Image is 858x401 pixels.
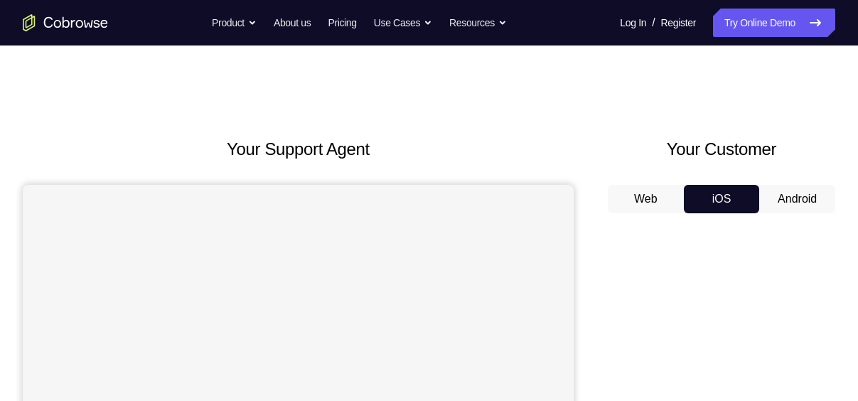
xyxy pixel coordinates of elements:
[212,9,257,37] button: Product
[713,9,835,37] a: Try Online Demo
[23,137,574,162] h2: Your Support Agent
[759,185,835,213] button: Android
[374,9,432,37] button: Use Cases
[274,9,311,37] a: About us
[684,185,760,213] button: iOS
[661,9,696,37] a: Register
[449,9,507,37] button: Resources
[608,185,684,213] button: Web
[652,14,655,31] span: /
[608,137,835,162] h2: Your Customer
[23,14,108,31] a: Go to the home page
[328,9,356,37] a: Pricing
[620,9,646,37] a: Log In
